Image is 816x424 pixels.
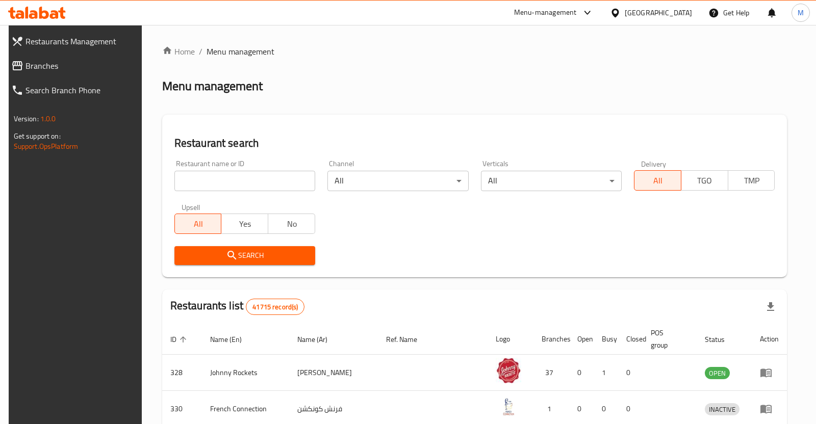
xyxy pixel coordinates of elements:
[199,45,202,58] li: /
[174,171,315,191] input: Search for restaurant name or ID..
[179,217,218,231] span: All
[705,367,730,379] span: OPEN
[14,112,39,125] span: Version:
[207,45,274,58] span: Menu management
[641,160,667,167] label: Delivery
[496,394,521,419] img: French Connection
[625,7,692,18] div: [GEOGRAPHIC_DATA]
[533,355,569,391] td: 37
[162,45,787,58] nav: breadcrumb
[221,214,268,234] button: Yes
[533,324,569,355] th: Branches
[210,333,255,346] span: Name (En)
[162,355,202,391] td: 328
[760,366,779,379] div: Menu
[162,45,195,58] a: Home
[496,358,521,383] img: Johnny Rockets
[481,171,622,191] div: All
[705,367,730,379] div: OPEN
[183,249,307,262] span: Search
[174,214,222,234] button: All
[651,327,685,351] span: POS group
[174,136,775,151] h2: Restaurant search
[705,333,738,346] span: Status
[272,217,311,231] span: No
[25,84,137,96] span: Search Branch Phone
[705,403,739,415] div: INACTIVE
[327,171,468,191] div: All
[3,78,145,102] a: Search Branch Phone
[25,35,137,47] span: Restaurants Management
[289,355,378,391] td: [PERSON_NAME]
[297,333,341,346] span: Name (Ar)
[634,170,681,191] button: All
[14,129,61,143] span: Get support on:
[732,173,771,188] span: TMP
[170,298,305,315] h2: Restaurants list
[3,29,145,54] a: Restaurants Management
[569,324,594,355] th: Open
[3,54,145,78] a: Branches
[246,299,304,315] div: Total records count
[174,246,315,265] button: Search
[728,170,775,191] button: TMP
[685,173,724,188] span: TGO
[594,355,618,391] td: 1
[14,140,79,153] a: Support.OpsPlatform
[268,214,315,234] button: No
[386,333,430,346] span: Ref. Name
[618,355,643,391] td: 0
[170,333,190,346] span: ID
[618,324,643,355] th: Closed
[758,295,783,319] div: Export file
[246,302,304,312] span: 41715 record(s)
[760,403,779,415] div: Menu
[225,217,264,231] span: Yes
[705,404,739,415] span: INACTIVE
[514,7,577,19] div: Menu-management
[681,170,728,191] button: TGO
[40,112,56,125] span: 1.0.0
[798,7,804,18] span: M
[594,324,618,355] th: Busy
[162,78,263,94] h2: Menu management
[25,60,137,72] span: Branches
[752,324,787,355] th: Action
[182,203,200,210] label: Upsell
[488,324,533,355] th: Logo
[569,355,594,391] td: 0
[202,355,290,391] td: Johnny Rockets
[639,173,677,188] span: All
